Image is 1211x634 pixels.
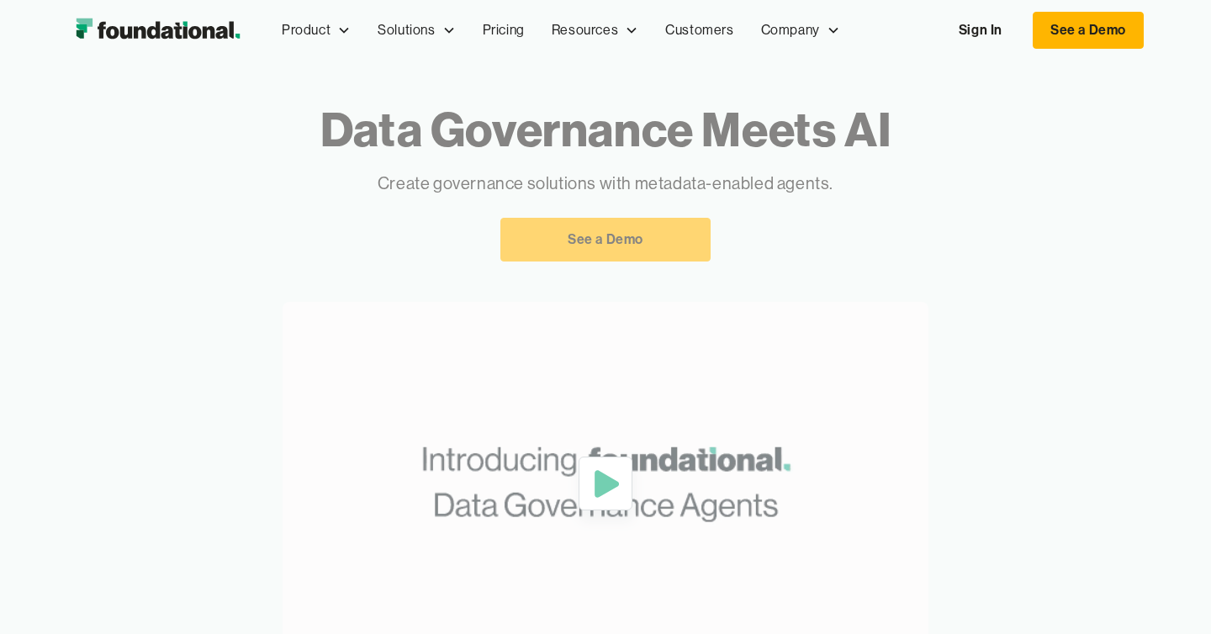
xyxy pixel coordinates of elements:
a: Customers [652,3,747,58]
div: Company [761,19,820,41]
div: Company [748,3,854,58]
img: Foundational Logo [67,13,248,47]
div: Product [268,3,364,58]
a: Sign In [942,13,1019,48]
a: home [67,13,248,47]
div: Product [282,19,331,41]
div: Solutions [378,19,435,41]
div: Resources [538,3,652,58]
p: Create governance solutions with metadata-enabled agents. [175,171,1036,198]
a: Pricing [469,3,538,58]
a: See a Demo [1033,12,1144,49]
div: Solutions [364,3,468,58]
h1: Data Governance Meets AI [175,101,1036,157]
div: Resources [552,19,618,41]
a: See a Demo [500,218,711,262]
